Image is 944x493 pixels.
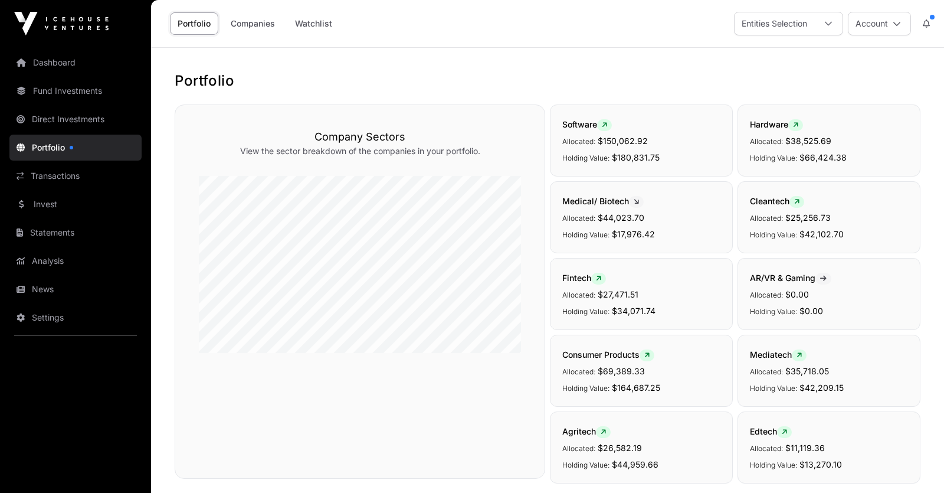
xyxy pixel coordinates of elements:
[750,196,804,206] span: Cleantech
[785,366,829,376] span: $35,718.05
[223,12,283,35] a: Companies
[750,154,797,162] span: Holding Value:
[9,248,142,274] a: Analysis
[750,137,783,146] span: Allocated:
[562,307,609,316] span: Holding Value:
[562,154,609,162] span: Holding Value:
[562,196,644,206] span: Medical/ Biotech
[562,273,606,283] span: Fintech
[735,12,814,35] div: Entities Selection
[750,350,807,360] span: Mediatech
[799,383,844,393] span: $42,209.15
[598,136,648,146] span: $150,062.92
[9,276,142,302] a: News
[785,136,831,146] span: $38,525.69
[9,135,142,161] a: Portfolio
[598,366,645,376] span: $69,389.33
[562,350,654,360] span: Consumer Products
[750,444,783,453] span: Allocated:
[750,461,797,469] span: Holding Value:
[598,213,644,223] span: $44,023.70
[799,229,844,239] span: $42,102.70
[612,306,655,316] span: $34,071.74
[799,306,823,316] span: $0.00
[612,383,660,393] span: $164,687.25
[799,152,847,162] span: $66,424.38
[9,106,142,132] a: Direct Investments
[750,273,831,283] span: AR/VR & Gaming
[799,459,842,469] span: $13,270.10
[562,137,595,146] span: Allocated:
[562,384,609,393] span: Holding Value:
[199,129,521,145] h3: Company Sectors
[562,230,609,239] span: Holding Value:
[14,12,109,35] img: Icehouse Ventures Logo
[9,78,142,104] a: Fund Investments
[9,191,142,217] a: Invest
[750,290,783,299] span: Allocated:
[612,152,660,162] span: $180,831.75
[848,12,911,35] button: Account
[750,119,803,129] span: Hardware
[785,289,809,299] span: $0.00
[612,459,658,469] span: $44,959.66
[562,444,595,453] span: Allocated:
[562,367,595,376] span: Allocated:
[9,50,142,76] a: Dashboard
[562,290,595,299] span: Allocated:
[598,289,638,299] span: $27,471.51
[750,367,783,376] span: Allocated:
[9,163,142,189] a: Transactions
[785,443,825,453] span: $11,119.36
[750,307,797,316] span: Holding Value:
[562,214,595,223] span: Allocated:
[598,443,642,453] span: $26,582.19
[785,213,831,223] span: $25,256.73
[750,384,797,393] span: Holding Value:
[750,230,797,239] span: Holding Value:
[287,12,340,35] a: Watchlist
[562,119,612,129] span: Software
[9,305,142,331] a: Settings
[199,145,521,157] p: View the sector breakdown of the companies in your portfolio.
[750,426,792,436] span: Edtech
[885,436,944,493] iframe: Chat Widget
[9,220,142,246] a: Statements
[562,461,609,469] span: Holding Value:
[175,71,920,90] h1: Portfolio
[562,426,611,436] span: Agritech
[750,214,783,223] span: Allocated:
[612,229,655,239] span: $17,976.42
[170,12,218,35] a: Portfolio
